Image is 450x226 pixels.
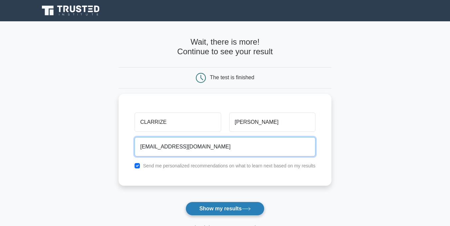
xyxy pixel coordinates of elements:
h4: Wait, there is more! Continue to see your result [119,37,331,57]
label: Send me personalized recommendations on what to learn next based on my results [143,163,315,168]
input: First name [135,113,221,132]
input: Last name [229,113,315,132]
input: Email [135,137,315,156]
button: Show my results [186,202,264,216]
div: The test is finished [210,75,254,80]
